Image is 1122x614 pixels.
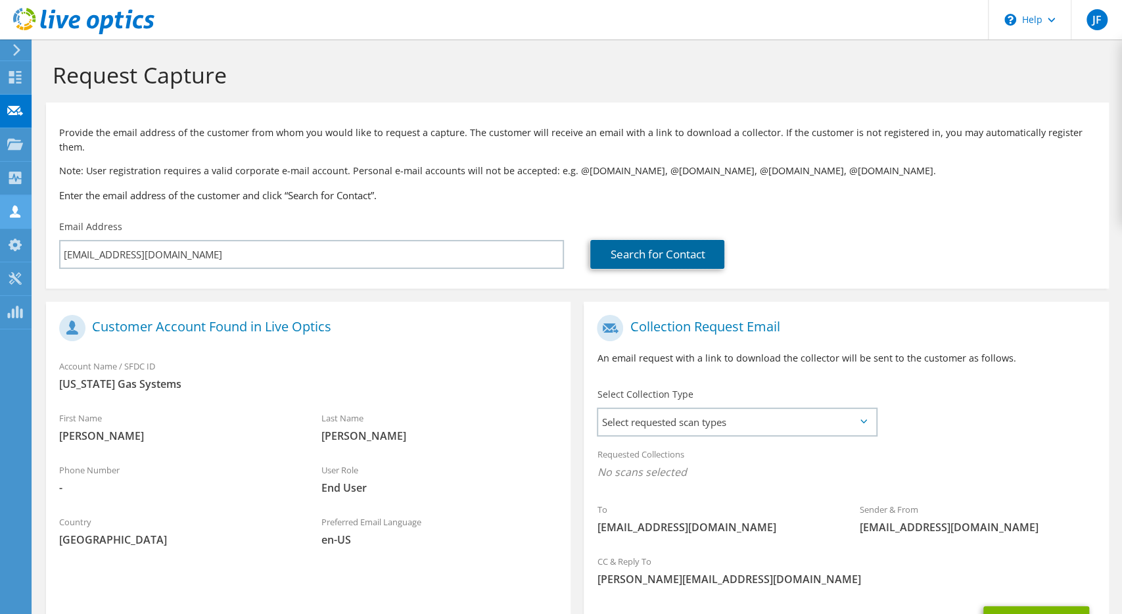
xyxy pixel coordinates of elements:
[59,315,551,341] h1: Customer Account Found in Live Optics
[59,377,557,391] span: [US_STATE] Gas Systems
[308,404,571,450] div: Last Name
[584,548,1108,593] div: CC & Reply To
[584,440,1108,489] div: Requested Collections
[847,496,1109,541] div: Sender & From
[46,352,571,398] div: Account Name / SFDC ID
[53,61,1096,89] h1: Request Capture
[597,315,1088,341] h1: Collection Request Email
[59,188,1096,202] h3: Enter the email address of the customer and click “Search for Contact”.
[597,465,1095,479] span: No scans selected
[598,409,875,435] span: Select requested scan types
[46,508,308,554] div: Country
[321,429,557,443] span: [PERSON_NAME]
[59,481,295,495] span: -
[1004,14,1016,26] svg: \n
[321,481,557,495] span: End User
[308,508,571,554] div: Preferred Email Language
[59,126,1096,154] p: Provide the email address of the customer from whom you would like to request a capture. The cust...
[597,572,1095,586] span: [PERSON_NAME][EMAIL_ADDRESS][DOMAIN_NAME]
[597,520,833,534] span: [EMAIL_ADDRESS][DOMAIN_NAME]
[59,532,295,547] span: [GEOGRAPHIC_DATA]
[590,240,724,269] a: Search for Contact
[46,456,308,502] div: Phone Number
[59,220,122,233] label: Email Address
[308,456,571,502] div: User Role
[59,164,1096,178] p: Note: User registration requires a valid corporate e-mail account. Personal e-mail accounts will ...
[597,388,693,401] label: Select Collection Type
[584,496,846,541] div: To
[1087,9,1108,30] span: JF
[59,429,295,443] span: [PERSON_NAME]
[321,532,557,547] span: en-US
[46,404,308,450] div: First Name
[597,351,1095,366] p: An email request with a link to download the collector will be sent to the customer as follows.
[860,520,1096,534] span: [EMAIL_ADDRESS][DOMAIN_NAME]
